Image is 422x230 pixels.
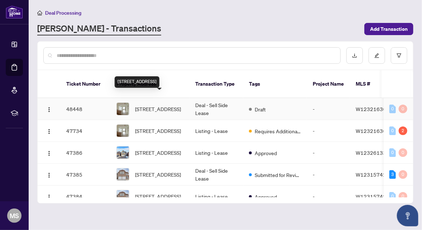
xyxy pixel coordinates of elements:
td: 47385 [61,164,111,186]
td: Deal - Sell Side Lease [190,98,243,120]
div: 3 [389,170,396,179]
span: Add Transaction [370,23,408,35]
span: [STREET_ADDRESS] [135,105,181,113]
div: 0 [399,105,407,113]
img: Logo [46,172,52,178]
span: Approved [255,193,277,201]
img: Logo [46,150,52,156]
div: 0 [389,192,396,201]
td: 47384 [61,186,111,207]
button: Logo [43,125,55,136]
button: filter [391,47,407,64]
a: [PERSON_NAME] - Transactions [37,23,161,35]
div: 0 [399,148,407,157]
th: Transaction Type [190,70,243,98]
span: edit [374,53,379,58]
td: - [307,120,350,142]
td: - [307,98,350,120]
th: Tags [243,70,307,98]
div: 0 [389,126,396,135]
button: Logo [43,191,55,202]
td: Deal - Sell Side Lease [190,164,243,186]
div: 0 [389,105,396,113]
td: 47386 [61,142,111,164]
span: [STREET_ADDRESS] [135,149,181,157]
span: W12315742 [356,171,386,178]
img: Logo [46,129,52,134]
th: Ticket Number [61,70,111,98]
img: Logo [46,107,52,112]
button: Logo [43,169,55,180]
td: Listing - Lease [190,120,243,142]
th: MLS # [350,70,393,98]
span: MS [10,211,19,221]
th: Project Name [307,70,350,98]
button: Open asap [397,205,418,226]
button: Add Transaction [364,23,413,35]
div: 0 [399,170,407,179]
img: thumbnail-img [117,190,129,202]
span: W12321636 [356,106,386,112]
div: 0 [399,192,407,201]
img: Logo [46,194,52,200]
span: [STREET_ADDRESS] [135,171,181,178]
span: Draft [255,105,266,113]
span: Submitted for Review [255,171,301,179]
span: home [37,10,42,15]
span: download [352,53,357,58]
th: Property Address [111,70,190,98]
span: Approved [255,149,277,157]
span: filter [397,53,402,58]
span: [STREET_ADDRESS] [135,127,181,135]
span: Requires Additional Docs [255,127,301,135]
div: 2 [399,126,407,135]
img: thumbnail-img [117,168,129,181]
td: - [307,164,350,186]
span: W12326133 [356,149,386,156]
span: [STREET_ADDRESS] [135,192,181,200]
td: 48448 [61,98,111,120]
div: [STREET_ADDRESS] [115,76,159,88]
button: download [346,47,363,64]
td: Listing - Lease [190,186,243,207]
img: thumbnail-img [117,125,129,137]
button: Logo [43,147,55,158]
img: logo [6,5,23,19]
td: 47734 [61,120,111,142]
span: Deal Processing [45,10,81,16]
td: Listing - Lease [190,142,243,164]
td: - [307,142,350,164]
div: 0 [389,148,396,157]
td: - [307,186,350,207]
img: thumbnail-img [117,147,129,159]
button: edit [369,47,385,64]
button: Logo [43,103,55,115]
img: thumbnail-img [117,103,129,115]
span: W12321636 [356,128,386,134]
span: W12315742 [356,193,386,200]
